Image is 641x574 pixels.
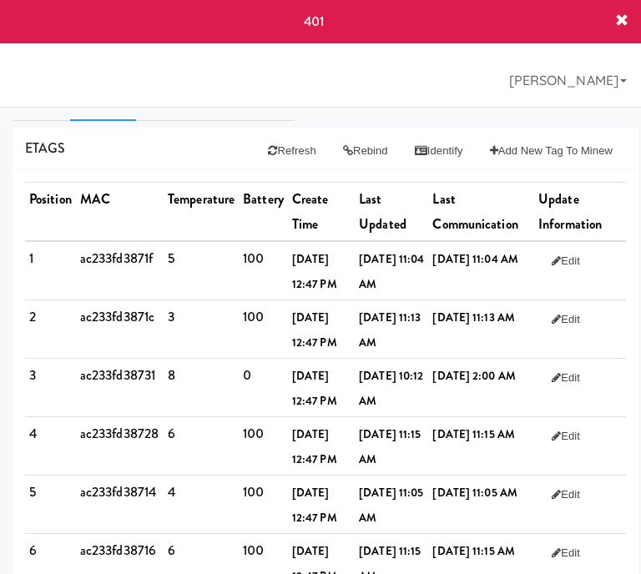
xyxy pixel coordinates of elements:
[355,183,428,242] th: Last Updated
[239,300,288,359] td: 100
[25,241,76,300] td: 1
[25,417,76,476] td: 4
[239,417,288,476] td: 100
[428,183,534,242] th: Last Communication
[164,241,239,300] td: 5
[538,305,593,335] button: Edit
[76,417,164,476] td: ac233fd38728
[477,136,626,166] button: Add New Tag to Minew
[288,183,355,242] th: Create Time
[25,138,66,158] span: Etags
[292,426,337,467] b: [DATE] 12:47 PM
[330,136,401,166] button: Rebind
[76,300,164,359] td: ac233fd3871c
[292,485,337,526] b: [DATE] 12:47 PM
[432,426,515,442] b: [DATE] 11:15 AM
[25,359,76,417] td: 3
[538,246,593,276] button: Edit
[304,12,324,31] span: 401
[359,310,421,350] b: [DATE] 11:13 AM
[164,476,239,534] td: 4
[292,251,337,292] b: [DATE] 12:47 PM
[239,476,288,534] td: 100
[432,310,515,325] b: [DATE] 11:13 AM
[292,310,337,350] b: [DATE] 12:47 PM
[534,183,626,242] th: Update Information
[25,300,76,359] td: 2
[76,241,164,300] td: ac233fd3871f
[359,485,423,526] b: [DATE] 11:05 AM
[502,53,633,107] a: [PERSON_NAME]
[401,136,477,166] button: Identify
[432,543,515,559] b: [DATE] 11:15 AM
[25,476,76,534] td: 5
[538,363,593,393] button: Edit
[164,359,239,417] td: 8
[359,426,421,467] b: [DATE] 11:15 AM
[538,480,593,510] button: Edit
[76,476,164,534] td: ac233fd38714
[164,417,239,476] td: 6
[538,538,593,568] button: Edit
[538,421,593,451] button: Edit
[359,251,424,292] b: [DATE] 11:04 AM
[432,485,517,501] b: [DATE] 11:05 AM
[164,183,239,242] th: Temperature
[239,183,288,242] th: Battery
[76,359,164,417] td: ac233fd38731
[239,359,288,417] td: 0
[359,368,423,409] b: [DATE] 10:12 AM
[164,300,239,359] td: 3
[432,251,518,267] b: [DATE] 11:04 AM
[25,183,76,242] th: Position
[432,368,515,384] b: [DATE] 2:00 AM
[76,183,164,242] th: MAC
[292,368,337,409] b: [DATE] 12:47 PM
[239,241,288,300] td: 100
[255,136,329,166] button: Refresh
